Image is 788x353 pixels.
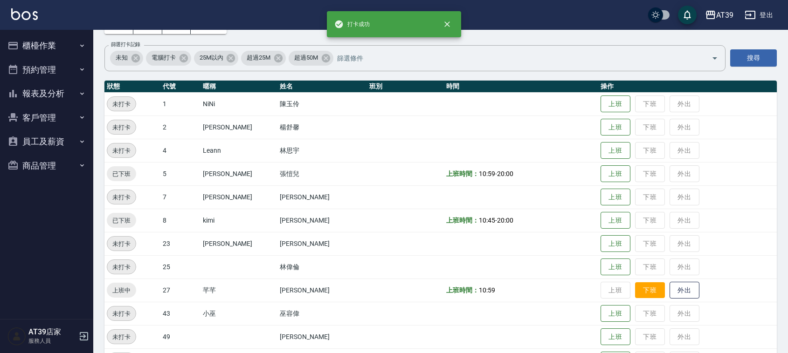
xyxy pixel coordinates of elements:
[241,51,286,66] div: 超過25M
[601,189,630,206] button: 上班
[146,53,181,62] span: 電腦打卡
[4,106,90,130] button: 客戶管理
[107,309,136,319] span: 未打卡
[497,170,513,177] span: 20:00
[444,209,598,232] td: -
[367,81,444,93] th: 班別
[160,232,200,255] td: 23
[107,285,136,295] span: 上班中
[160,325,200,348] td: 49
[4,81,90,106] button: 報表及分析
[160,162,200,185] td: 5
[601,119,630,136] button: 上班
[707,51,722,66] button: Open
[598,81,777,93] th: 操作
[4,58,90,82] button: 預約管理
[335,50,695,66] input: 篩選條件
[277,92,367,115] td: 陳玉伶
[160,81,200,93] th: 代號
[479,217,495,224] span: 10:45
[277,302,367,325] td: 巫容偉
[194,53,229,62] span: 25M以內
[110,53,133,62] span: 未知
[4,129,90,154] button: 員工及薪資
[200,302,277,325] td: 小巫
[160,115,200,139] td: 2
[7,327,26,346] img: Person
[277,232,367,255] td: [PERSON_NAME]
[111,41,140,48] label: 篩選打卡記錄
[160,255,200,278] td: 25
[601,328,630,346] button: 上班
[200,92,277,115] td: NiNi
[277,81,367,93] th: 姓名
[444,81,598,93] th: 時間
[716,9,733,21] div: AT39
[146,51,191,66] div: 電腦打卡
[277,185,367,209] td: [PERSON_NAME]
[277,115,367,139] td: 楊舒馨
[160,278,200,302] td: 27
[277,255,367,278] td: 林偉倫
[601,95,630,113] button: 上班
[601,258,630,276] button: 上班
[160,92,200,115] td: 1
[107,332,136,342] span: 未打卡
[479,286,495,294] span: 10:59
[200,232,277,255] td: [PERSON_NAME]
[444,162,598,185] td: -
[200,115,277,139] td: [PERSON_NAME]
[277,162,367,185] td: 張愷兒
[107,169,136,179] span: 已下班
[4,34,90,58] button: 櫃檯作業
[107,239,136,249] span: 未打卡
[446,217,479,224] b: 上班時間：
[200,185,277,209] td: [PERSON_NAME]
[28,337,76,345] p: 服務人員
[107,99,136,109] span: 未打卡
[437,14,457,34] button: close
[107,192,136,202] span: 未打卡
[701,6,737,25] button: AT39
[110,51,143,66] div: 未知
[4,154,90,178] button: 商品管理
[334,20,370,29] span: 打卡成功
[107,146,136,156] span: 未打卡
[160,302,200,325] td: 43
[277,278,367,302] td: [PERSON_NAME]
[277,325,367,348] td: [PERSON_NAME]
[670,282,699,299] button: 外出
[678,6,697,24] button: save
[200,139,277,162] td: Leann
[194,51,239,66] div: 25M以內
[601,142,630,159] button: 上班
[741,7,777,24] button: 登出
[160,185,200,209] td: 7
[601,235,630,252] button: 上班
[107,122,136,132] span: 未打卡
[200,81,277,93] th: 暱稱
[200,162,277,185] td: [PERSON_NAME]
[601,305,630,322] button: 上班
[200,278,277,302] td: 芊芊
[479,170,495,177] span: 10:59
[730,49,777,67] button: 搜尋
[635,282,665,299] button: 下班
[107,216,136,225] span: 已下班
[241,53,276,62] span: 超過25M
[200,209,277,232] td: kimi
[289,51,333,66] div: 超過50M
[289,53,324,62] span: 超過50M
[11,8,38,20] img: Logo
[446,286,479,294] b: 上班時間：
[446,170,479,177] b: 上班時間：
[160,139,200,162] td: 4
[601,212,630,229] button: 上班
[107,262,136,272] span: 未打卡
[277,209,367,232] td: [PERSON_NAME]
[160,209,200,232] td: 8
[28,327,76,337] h5: AT39店家
[497,217,513,224] span: 20:00
[277,139,367,162] td: 林思宇
[104,81,160,93] th: 狀態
